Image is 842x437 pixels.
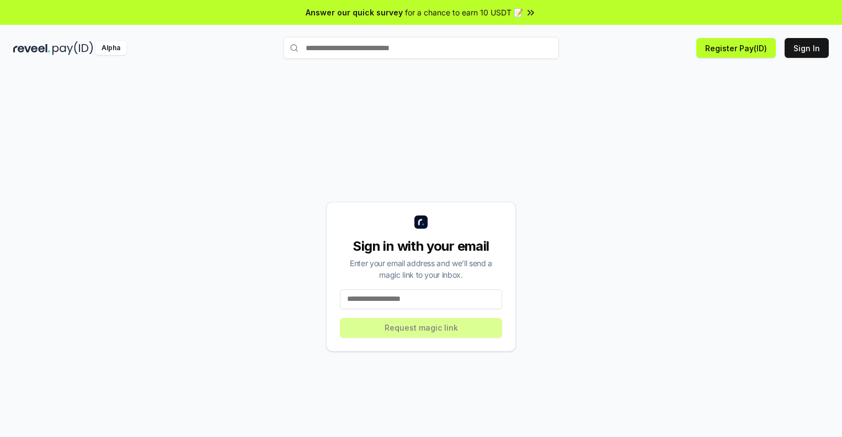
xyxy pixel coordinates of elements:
img: pay_id [52,41,93,55]
button: Register Pay(ID) [696,38,776,58]
button: Sign In [785,38,829,58]
span: Answer our quick survey [306,7,403,18]
span: for a chance to earn 10 USDT 📝 [405,7,523,18]
div: Alpha [95,41,126,55]
div: Sign in with your email [340,238,502,255]
img: reveel_dark [13,41,50,55]
div: Enter your email address and we’ll send a magic link to your inbox. [340,257,502,280]
img: logo_small [414,215,428,229]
